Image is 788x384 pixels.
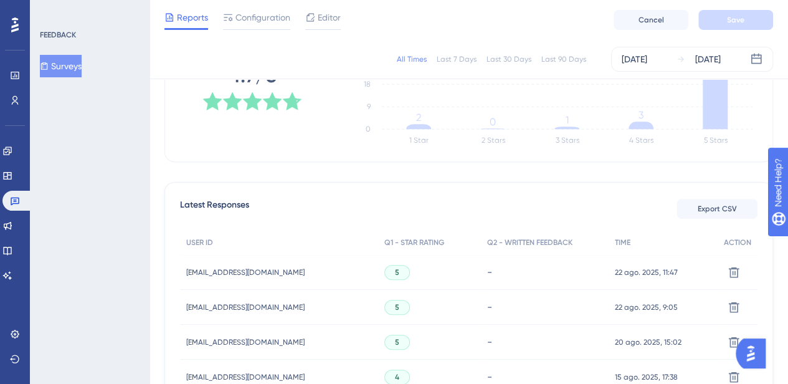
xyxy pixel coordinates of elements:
[704,136,728,145] text: 5 Stars
[622,52,647,67] div: [DATE]
[556,136,579,145] text: 3 Stars
[736,335,773,372] iframe: UserGuiding AI Assistant Launcher
[615,372,678,382] span: 15 ago. 2025, 17:38
[318,10,341,25] span: Editor
[186,302,305,312] span: [EMAIL_ADDRESS][DOMAIN_NAME]
[614,10,688,30] button: Cancel
[490,116,496,128] tspan: 0
[395,267,399,277] span: 5
[40,55,82,77] button: Surveys
[615,267,678,277] span: 22 ago. 2025, 11:47
[566,114,569,126] tspan: 1
[364,80,371,89] tspan: 18
[40,30,76,40] div: FEEDBACK
[186,372,305,382] span: [EMAIL_ADDRESS][DOMAIN_NAME]
[727,15,744,25] span: Save
[487,371,602,383] div: -
[698,204,737,214] span: Export CSV
[638,15,664,25] span: Cancel
[615,238,630,247] span: TIME
[186,238,213,247] span: USER ID
[366,125,371,133] tspan: 0
[367,102,371,111] tspan: 9
[487,336,602,348] div: -
[177,10,208,25] span: Reports
[29,3,78,18] span: Need Help?
[416,112,421,123] tspan: 2
[482,136,505,145] text: 2 Stars
[698,10,773,30] button: Save
[409,136,429,145] text: 1 Star
[397,54,427,64] div: All Times
[615,337,681,347] span: 20 ago. 2025, 15:02
[235,10,290,25] span: Configuration
[629,136,653,145] text: 4 Stars
[487,301,602,313] div: -
[695,52,721,67] div: [DATE]
[541,54,586,64] div: Last 90 Days
[676,199,757,219] button: Export CSV
[186,267,305,277] span: [EMAIL_ADDRESS][DOMAIN_NAME]
[395,302,399,312] span: 5
[487,54,531,64] div: Last 30 Days
[724,238,751,247] span: ACTION
[487,238,572,247] span: Q2 - WRITTEN FEEDBACK
[384,238,444,247] span: Q1 - STAR RATING
[437,54,477,64] div: Last 7 Days
[615,302,678,312] span: 22 ago. 2025, 9:05
[186,337,305,347] span: [EMAIL_ADDRESS][DOMAIN_NAME]
[487,266,602,278] div: -
[180,198,249,220] span: Latest Responses
[638,109,643,121] tspan: 3
[395,337,399,347] span: 5
[395,372,399,382] span: 4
